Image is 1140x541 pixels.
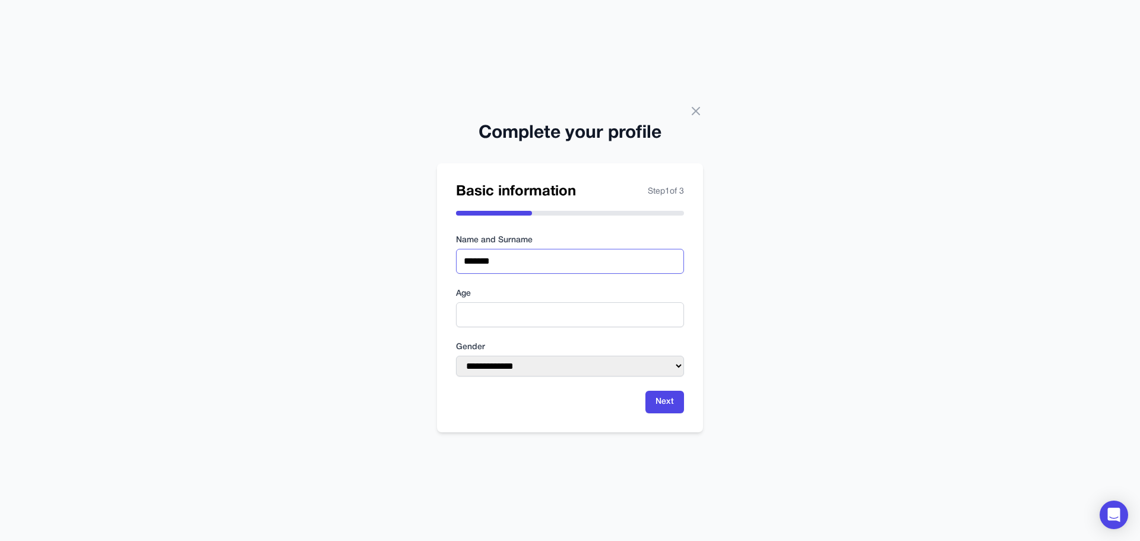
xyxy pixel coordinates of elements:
[456,288,684,300] label: Age
[456,182,576,201] h2: Basic information
[1100,501,1128,529] div: Open Intercom Messenger
[645,391,684,413] button: Next
[648,186,684,198] span: Step 1 of 3
[456,235,684,246] label: Name and Surname
[437,123,703,144] h2: Complete your profile
[456,341,684,353] label: Gender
